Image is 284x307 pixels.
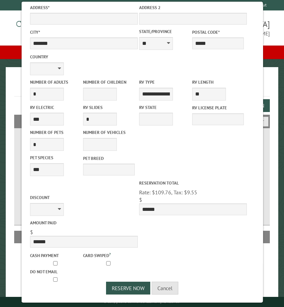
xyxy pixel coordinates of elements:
label: Number of Pets [30,129,81,136]
label: Address [30,4,137,11]
label: Amount paid [30,220,137,226]
label: Address 2 [139,4,247,11]
span: $ [139,196,142,203]
label: Pet breed [83,155,134,162]
label: Number of Adults [30,79,81,85]
label: RV License Plate [192,105,243,111]
a: ? [109,252,110,256]
label: RV Length [192,79,243,85]
img: Campground Commander [14,13,99,39]
label: RV State [139,104,190,111]
h2: Filters [14,115,270,128]
label: Number of Vehicles [83,129,134,136]
label: City [30,29,137,35]
small: © Campground Commander LLC. All rights reserved. [104,300,180,304]
label: RV Type [139,79,190,85]
label: Card swiped [83,251,134,259]
label: RV Electric [30,104,81,111]
th: Site [18,231,41,243]
label: Pet species [30,155,81,161]
label: Country [30,54,137,60]
span: Rate: $109.76, Tax: $9.55 [139,189,197,196]
label: Postal Code [192,29,243,35]
button: Reserve Now [106,282,150,295]
label: Reservation Total [139,180,247,186]
button: Cancel [152,282,178,295]
label: Cash payment [30,252,81,259]
h1: Reservations [14,78,270,96]
label: Discount [30,194,137,201]
label: Number of Children [83,79,134,85]
label: Do not email [30,269,81,275]
label: State/Province [139,28,190,35]
span: $ [30,229,33,235]
label: RV Slides [83,104,134,111]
